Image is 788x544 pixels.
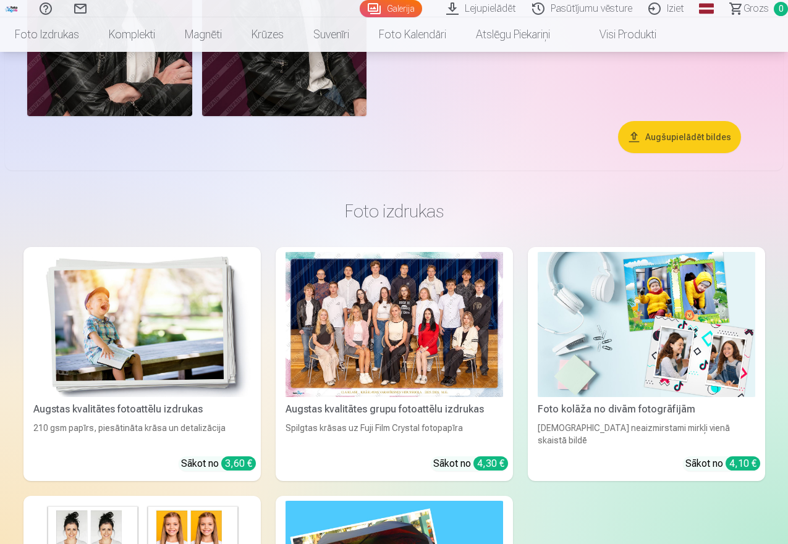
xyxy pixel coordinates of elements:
[528,247,765,481] a: Foto kolāža no divām fotogrāfijāmFoto kolāža no divām fotogrāfijām[DEMOGRAPHIC_DATA] neaizmirstam...
[221,456,256,471] div: 3,60 €
[181,456,256,471] div: Sākot no
[33,252,251,397] img: Augstas kvalitātes fotoattēlu izdrukas
[33,200,755,222] h3: Foto izdrukas
[618,121,741,153] button: Augšupielādēt bildes
[281,402,508,417] div: Augstas kvalitātes grupu fotoattēlu izdrukas
[94,17,170,52] a: Komplekti
[364,17,461,52] a: Foto kalendāri
[533,422,760,446] div: [DEMOGRAPHIC_DATA] neaizmirstami mirkļi vienā skaistā bildē
[237,17,299,52] a: Krūzes
[23,247,261,481] a: Augstas kvalitātes fotoattēlu izdrukasAugstas kvalitātes fotoattēlu izdrukas210 gsm papīrs, piesā...
[433,456,508,471] div: Sākot no
[774,2,788,16] span: 0
[538,252,755,397] img: Foto kolāža no divām fotogrāfijām
[685,456,760,471] div: Sākot no
[28,422,256,446] div: 210 gsm papīrs, piesātināta krāsa un detalizācija
[170,17,237,52] a: Magnēti
[276,247,513,481] a: Augstas kvalitātes grupu fotoattēlu izdrukasSpilgtas krāsas uz Fuji Film Crystal fotopapīraSākot ...
[744,1,769,16] span: Grozs
[281,422,508,446] div: Spilgtas krāsas uz Fuji Film Crystal fotopapīra
[299,17,364,52] a: Suvenīri
[473,456,508,471] div: 4,30 €
[533,402,760,417] div: Foto kolāža no divām fotogrāfijām
[28,402,256,417] div: Augstas kvalitātes fotoattēlu izdrukas
[565,17,671,52] a: Visi produkti
[5,5,19,12] img: /fa1
[726,456,760,471] div: 4,10 €
[461,17,565,52] a: Atslēgu piekariņi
